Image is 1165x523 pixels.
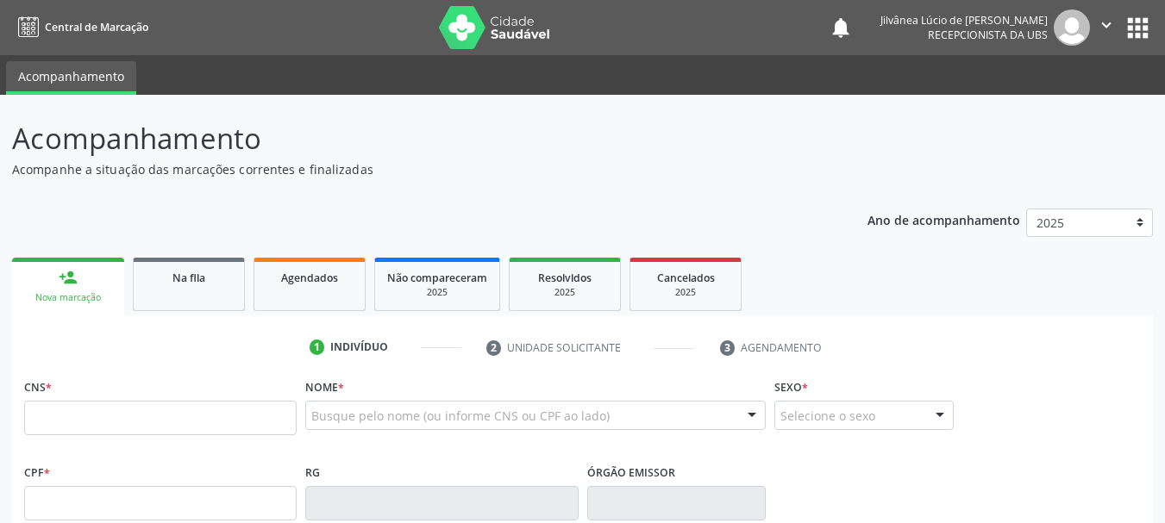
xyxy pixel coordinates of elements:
[774,374,808,401] label: Sexo
[522,286,608,299] div: 2025
[867,209,1020,230] p: Ano de acompanhamento
[12,13,148,41] a: Central de Marcação
[305,459,320,486] label: RG
[311,407,610,425] span: Busque pelo nome (ou informe CNS ou CPF ao lado)
[780,407,875,425] span: Selecione o sexo
[387,271,487,285] span: Não compareceram
[657,271,715,285] span: Cancelados
[281,271,338,285] span: Agendados
[1123,13,1153,43] button: apps
[310,339,325,355] div: 1
[305,374,344,401] label: Nome
[24,374,52,401] label: CNS
[880,13,1048,28] div: Jilvânea Lúcio de [PERSON_NAME]
[587,459,675,486] label: Órgão emissor
[928,28,1048,42] span: Recepcionista da UBS
[12,160,811,178] p: Acompanhe a situação das marcações correntes e finalizadas
[330,339,388,355] div: Indivíduo
[387,286,487,299] div: 2025
[829,16,853,40] button: notifications
[6,61,136,95] a: Acompanhamento
[24,291,112,304] div: Nova marcação
[1054,9,1090,46] img: img
[59,268,78,287] div: person_add
[538,271,592,285] span: Resolvidos
[45,20,148,34] span: Central de Marcação
[12,117,811,160] p: Acompanhamento
[1090,9,1123,46] button: 
[642,286,729,299] div: 2025
[1097,16,1116,34] i: 
[172,271,205,285] span: Na fila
